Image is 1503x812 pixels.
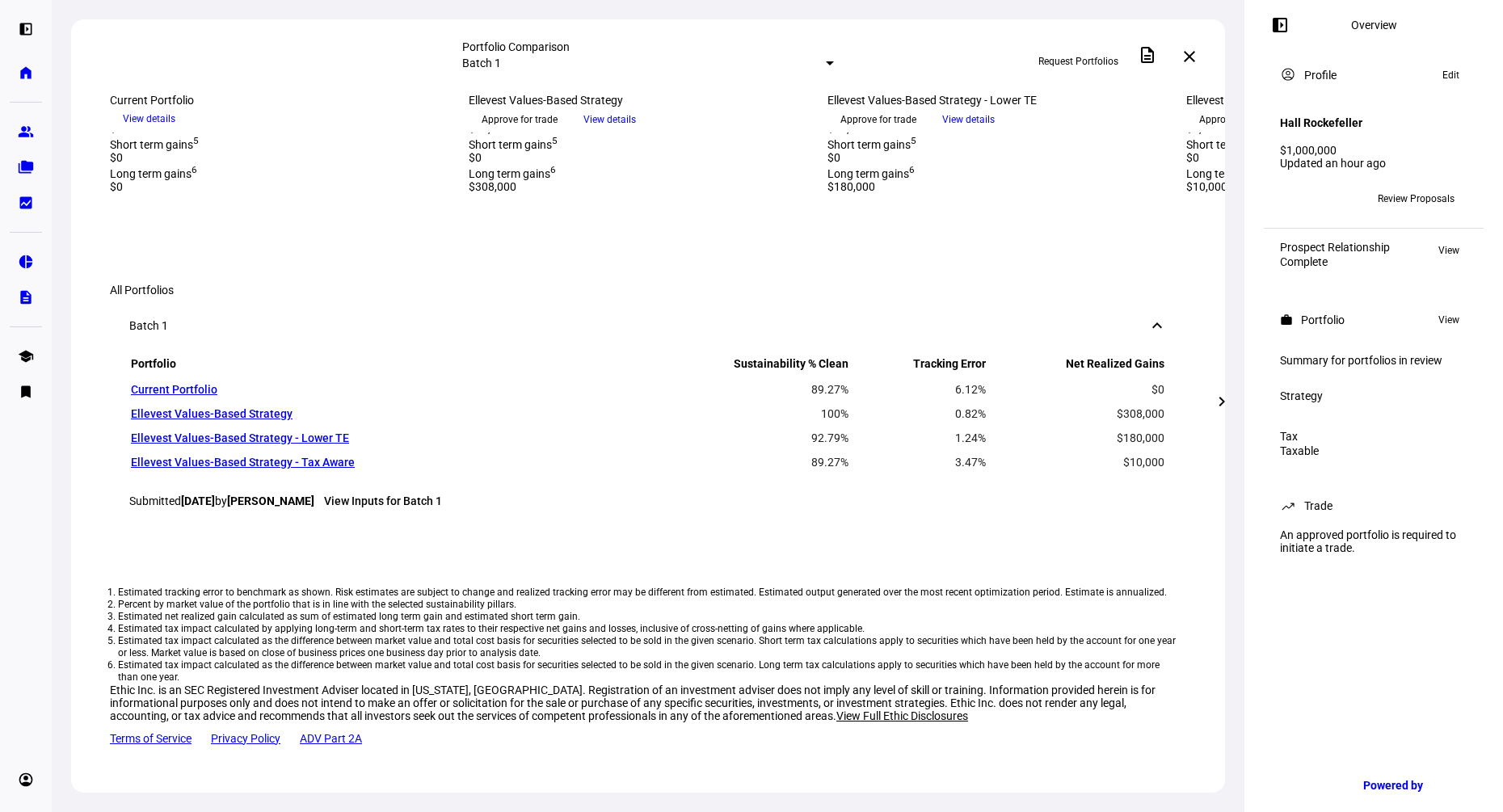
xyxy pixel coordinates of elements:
mat-select-trigger: Batch 1 [462,57,501,69]
div: $0 [110,180,449,193]
div: Batch 1 [129,319,168,332]
td: 89.27% [647,451,849,473]
a: Powered by [1355,770,1479,800]
button: View details [110,107,188,131]
span: Approve for trade [1199,107,1275,133]
span: Long term gains [827,167,915,180]
div: Tax [1280,430,1467,443]
td: 1.24% [851,427,987,449]
a: View details [570,112,649,125]
button: Approve for trade [469,107,570,133]
span: View Full Ethic Disclosures [836,709,968,722]
div: Updated an hour ago [1280,157,1467,170]
th: Portfolio [131,356,646,377]
mat-icon: chevron_right [1212,392,1231,411]
a: Ellevest Values-Based Strategy - Lower TE [131,431,349,444]
div: Submitted [129,494,1167,507]
span: Review Proposals [1378,186,1455,212]
td: 100% [647,402,849,425]
span: SF [1287,193,1299,204]
span: Short term gains [110,138,199,151]
div: Ellevest Values-Based Strategy - Lower TE [827,94,1167,107]
div: Taxable [1280,444,1467,457]
a: folder_copy [10,151,42,183]
eth-mat-symbol: left_panel_open [18,21,34,37]
span: View details [583,107,636,132]
button: View [1430,241,1467,260]
button: Review Proposals [1365,186,1467,212]
div: Ellevest Values-Based Strategy [469,94,808,107]
div: Portfolio [1301,313,1345,326]
strong: [PERSON_NAME] [227,494,314,507]
li: Estimated tracking error to benchmark as shown. Risk estimates are subject to change and realized... [118,587,1178,599]
eth-panel-overview-card-header: Trade [1280,496,1467,515]
button: View details [570,107,649,132]
eth-mat-symbol: school [18,348,34,364]
span: Edit [1442,65,1459,85]
span: View details [942,107,995,132]
div: Strategy [1280,389,1467,402]
h4: Hall Rockefeller [1280,116,1362,129]
a: ADV Part 2A [300,732,362,745]
span: View [1438,241,1459,260]
sup: 5 [552,135,558,146]
a: View Inputs for Batch 1 [324,494,442,507]
div: $180,000 [827,180,1167,193]
div: Portfolio Comparison [462,40,834,53]
span: Short term gains [1186,138,1275,151]
sup: 5 [911,135,916,146]
div: $0 [469,151,808,164]
li: Estimated tax impact calculated by applying long-term and short-term tax rates to their respectiv... [118,623,1178,635]
a: View details [929,112,1008,125]
li: Estimated tax impact calculated as the difference between market value and total cost basis for s... [118,635,1178,659]
th: Sustainability % Clean [647,356,849,377]
div: Prospect Relationship [1280,241,1390,254]
div: All Portfolios [110,284,1186,297]
span: +2 [1311,193,1323,204]
a: pie_chart [10,246,42,278]
span: Long term gains [1186,167,1274,180]
mat-icon: left_panel_open [1270,15,1290,35]
div: $0 [827,151,1167,164]
mat-icon: trending_up [1280,498,1296,514]
strong: [DATE] [181,494,215,507]
td: $10,000 [988,451,1165,473]
eth-mat-symbol: group [18,124,34,140]
eth-mat-symbol: pie_chart [18,254,34,270]
eth-mat-symbol: home [18,65,34,81]
div: Profile [1304,69,1337,82]
a: Terms of Service [110,732,192,745]
button: Approve for trade [827,107,929,133]
eth-mat-symbol: account_circle [18,772,34,788]
div: An approved portfolio is required to initiate a trade. [1270,522,1477,561]
th: Tracking Error [851,356,987,377]
td: $180,000 [988,427,1165,449]
button: View details [929,107,1008,132]
a: Ellevest Values-Based Strategy - Tax Aware [131,456,355,469]
button: Request Portfolios [1025,48,1131,74]
div: $1,000,000 [1280,144,1467,157]
mat-icon: close [1180,47,1199,66]
a: group [10,116,42,148]
sup: 6 [192,164,197,175]
a: description [10,281,42,313]
mat-icon: keyboard_arrow_down [1147,316,1167,335]
sup: 5 [193,135,199,146]
eth-panel-overview-card-header: Portfolio [1280,310,1467,330]
sup: 6 [550,164,556,175]
div: Overview [1351,19,1397,32]
span: View [1438,310,1459,330]
eth-mat-symbol: bookmark [18,384,34,400]
div: Complete [1280,255,1390,268]
eth-panel-overview-card-header: Profile [1280,65,1467,85]
button: Edit [1434,65,1467,85]
td: 3.47% [851,451,987,473]
span: Approve for trade [482,107,558,133]
td: 89.27% [647,378,849,401]
td: $0 [988,378,1165,401]
span: by [215,494,314,507]
mat-icon: account_circle [1280,66,1296,82]
li: Estimated net realized gain calculated as sum of estimated long term gain and estimated short ter... [118,611,1178,623]
div: $0 [110,151,449,164]
mat-icon: work [1280,313,1293,326]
